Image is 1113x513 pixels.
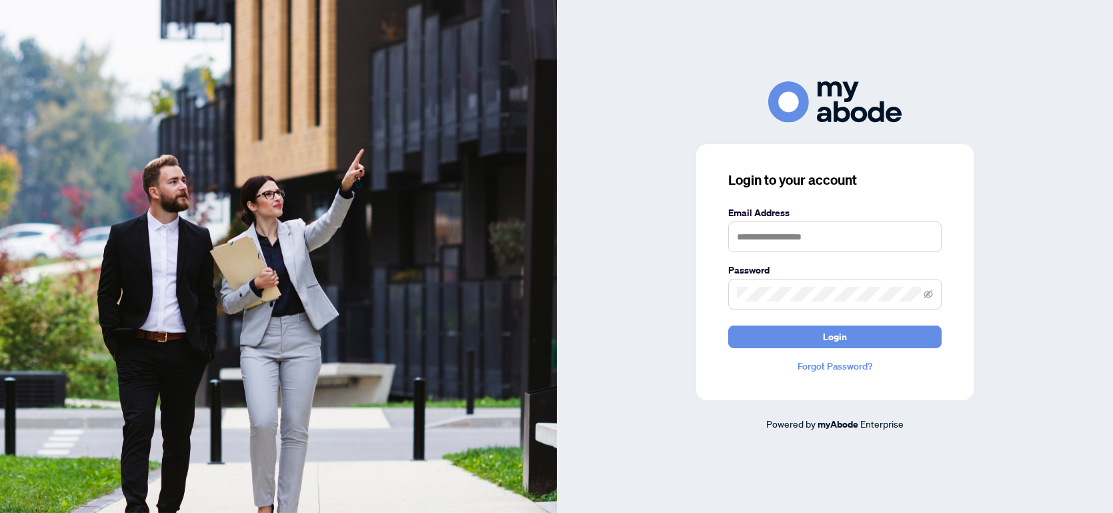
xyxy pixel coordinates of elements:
[728,326,942,348] button: Login
[728,171,942,189] h3: Login to your account
[728,205,942,220] label: Email Address
[818,417,858,432] a: myAbode
[860,418,904,430] span: Enterprise
[768,81,902,122] img: ma-logo
[766,418,816,430] span: Powered by
[924,290,933,299] span: eye-invisible
[823,326,847,348] span: Login
[728,359,942,374] a: Forgot Password?
[728,263,942,278] label: Password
